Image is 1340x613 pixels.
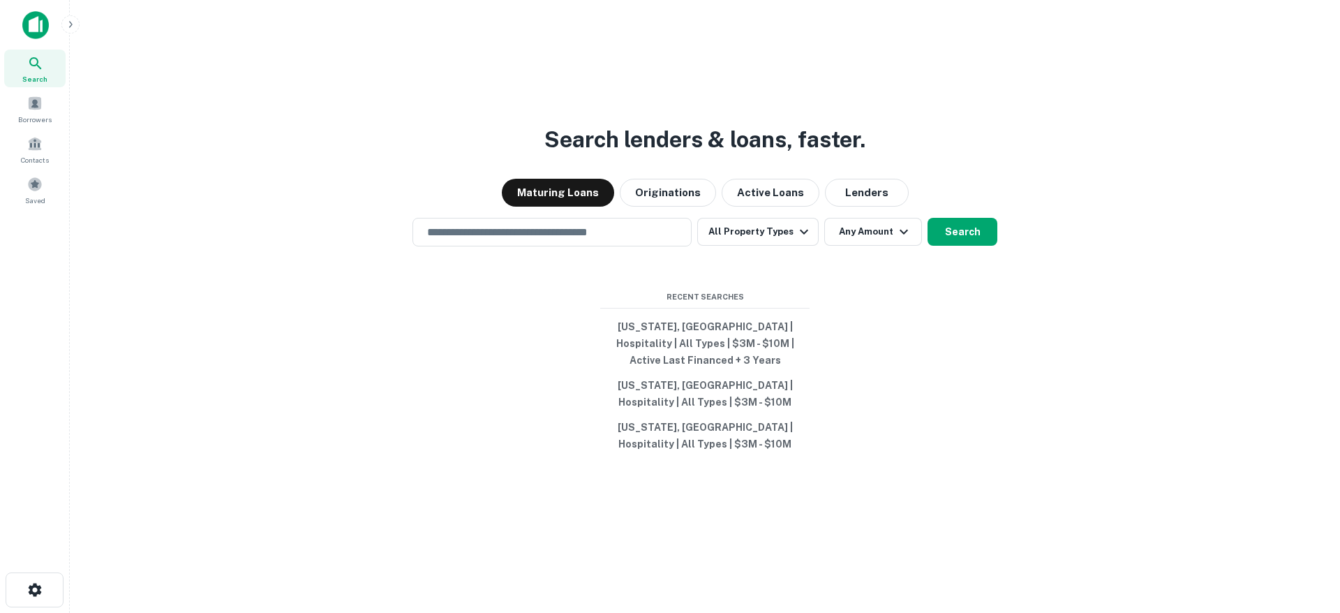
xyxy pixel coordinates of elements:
[824,218,922,246] button: Any Amount
[722,179,819,207] button: Active Loans
[928,218,997,246] button: Search
[544,123,865,156] h3: Search lenders & loans, faster.
[600,415,810,457] button: [US_STATE], [GEOGRAPHIC_DATA] | Hospitality | All Types | $3M - $10M
[697,218,819,246] button: All Property Types
[600,291,810,303] span: Recent Searches
[600,373,810,415] button: [US_STATE], [GEOGRAPHIC_DATA] | Hospitality | All Types | $3M - $10M
[620,179,716,207] button: Originations
[502,179,614,207] button: Maturing Loans
[4,171,66,209] a: Saved
[22,73,47,84] span: Search
[21,154,49,165] span: Contacts
[600,314,810,373] button: [US_STATE], [GEOGRAPHIC_DATA] | Hospitality | All Types | $3M - $10M | Active Last Financed + 3 Y...
[4,90,66,128] a: Borrowers
[22,11,49,39] img: capitalize-icon.png
[25,195,45,206] span: Saved
[18,114,52,125] span: Borrowers
[1270,501,1340,568] iframe: Chat Widget
[4,131,66,168] a: Contacts
[825,179,909,207] button: Lenders
[4,50,66,87] a: Search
